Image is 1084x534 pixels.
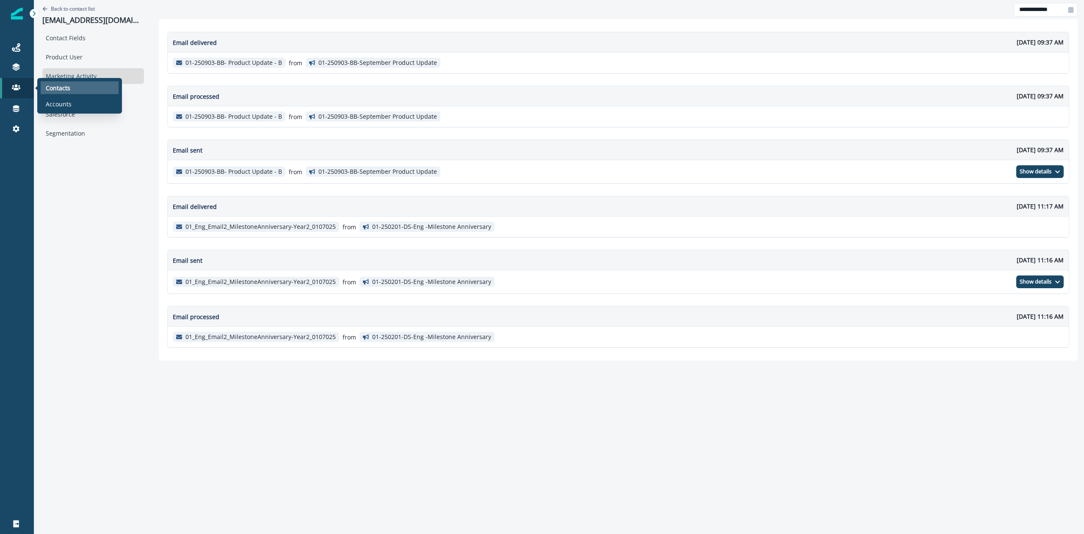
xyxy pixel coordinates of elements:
[173,146,202,155] p: Email sent
[1017,202,1064,211] p: [DATE] 11:17 AM
[343,333,356,342] p: from
[1020,278,1051,285] p: Show details
[173,38,217,47] p: Email delivered
[1017,38,1064,47] p: [DATE] 09:37 AM
[318,59,437,67] p: 01-250903-BB-September Product Update
[42,125,144,141] div: Segmentation
[289,167,302,176] p: from
[173,202,217,211] p: Email delivered
[289,112,302,121] p: from
[42,106,144,122] div: Salesforce
[185,223,336,231] p: 01_Eng_Email2_MilestoneAnniversary-Year2_0107025
[42,68,144,84] div: Marketing Activity
[372,278,491,286] p: 01-250201-DS-Eng -Milestone Anniversary
[42,16,144,25] p: [EMAIL_ADDRESS][DOMAIN_NAME]
[41,81,119,94] a: Contacts
[289,58,302,67] p: from
[1017,92,1064,100] p: [DATE] 09:37 AM
[343,222,356,231] p: from
[372,223,491,231] p: 01-250201-DS-Eng -Milestone Anniversary
[42,5,95,12] button: Go back
[46,83,70,92] p: Contacts
[11,8,23,19] img: Inflection
[42,30,144,46] div: Contact Fields
[173,92,219,101] p: Email processed
[318,113,437,120] p: 01-250903-BB-September Product Update
[372,334,491,341] p: 01-250201-DS-Eng -Milestone Anniversary
[42,49,144,65] div: Product User
[185,334,336,341] p: 01_Eng_Email2_MilestoneAnniversary-Year2_0107025
[185,113,282,120] p: 01-250903-BB- Product Update - B
[1016,275,1064,288] button: Show details
[1016,165,1064,178] button: Show details
[1017,145,1064,154] p: [DATE] 09:37 AM
[318,168,437,175] p: 01-250903-BB-September Product Update
[185,59,282,67] p: 01-250903-BB- Product Update - B
[173,256,202,265] p: Email sent
[343,278,356,286] p: from
[51,5,95,12] p: Back to contact list
[185,278,336,286] p: 01_Eng_Email2_MilestoneAnniversary-Year2_0107025
[173,312,219,321] p: Email processed
[185,168,282,175] p: 01-250903-BB- Product Update - B
[1017,256,1064,264] p: [DATE] 11:16 AM
[46,100,72,108] p: Accounts
[1020,168,1051,175] p: Show details
[1017,312,1064,321] p: [DATE] 11:16 AM
[41,97,119,110] a: Accounts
